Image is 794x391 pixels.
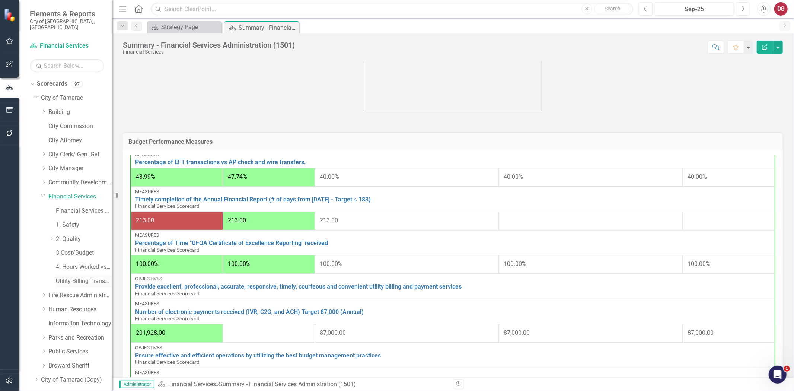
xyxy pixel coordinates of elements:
[135,352,771,359] a: Ensure effective and efficient operations by utilizing the best budget management practices
[594,4,631,14] button: Search
[688,260,710,267] span: 100.00%
[320,173,339,180] span: 40.00%
[48,320,112,328] a: Information Technology
[135,345,771,350] div: Objectives
[123,49,295,55] div: Financial Services
[655,2,734,16] button: Sep-25
[605,6,621,12] span: Search
[48,136,112,145] a: City Attorney
[56,263,112,271] a: 4. Hours Worked vs Available hours
[48,305,112,314] a: Human Resources
[135,159,771,166] a: Percentage of EFT transactions vs AP check and wire transfers.
[320,217,338,224] span: 213.00
[131,230,775,255] td: Double-Click to Edit Right Click for Context Menu
[136,173,155,180] span: 48.99%
[239,23,297,32] div: Summary - Financial Services Administration (1501)
[504,173,523,180] span: 40.00%
[48,291,112,300] a: Fire Rescue Administration
[41,376,112,384] a: City of Tamarac (Copy)
[131,274,775,299] td: Double-Click to Edit Right Click for Context Menu
[168,381,216,388] a: Financial Services
[56,277,112,286] a: Utility Billing Transactional Survey
[504,260,526,267] span: 100.00%
[119,381,154,388] span: Administrator
[136,217,154,224] span: 213.00
[135,359,200,365] span: Financial Services Scorecard
[136,329,165,336] span: 201,928.00
[48,122,112,131] a: City Commission
[688,329,714,336] span: 87,000.00
[135,301,771,306] div: Measures
[228,260,251,267] span: 100.00%
[135,233,771,238] div: Measures
[688,173,707,180] span: 40.00%
[320,329,346,336] span: 87,000.00
[41,94,112,102] a: City of Tamarac
[136,260,159,267] span: 100.00%
[135,283,771,290] a: Provide excellent, professional, accurate, responsive, timely, courteous and convenient utility b...
[56,207,112,215] a: Financial Services Scorecard
[56,235,112,244] a: 2. Quality
[131,343,775,368] td: Double-Click to Edit Right Click for Context Menu
[135,290,200,296] span: Financial Services Scorecard
[135,276,771,282] div: Objectives
[161,22,220,32] div: Strategy Page
[131,368,775,386] td: Double-Click to Edit Right Click for Context Menu
[228,217,246,224] span: 213.00
[769,366,787,384] iframe: Intercom live chat
[320,260,342,267] span: 100.00%
[135,240,771,247] a: Percentage of Time "GFOA Certificate of Excellence Reporting" received
[131,149,775,168] td: Double-Click to Edit Right Click for Context Menu
[56,221,112,229] a: 1. Safety
[48,334,112,342] a: Parks and Recreation
[135,203,200,209] span: Financial Services Scorecard
[48,150,112,159] a: City Clerk/ Gen. Gvt
[135,247,200,253] span: Financial Services Scorecard
[4,8,17,21] img: ClearPoint Strategy
[30,42,104,50] a: Financial Services
[504,329,530,336] span: 87,000.00
[774,2,788,16] button: DG
[657,5,731,14] div: Sep-25
[30,59,104,72] input: Search Below...
[135,309,771,315] a: Number of electronic payments received (IVR, C2G, and ACH) Target 87,000 (Annual)
[123,41,295,49] div: Summary - Financial Services Administration (1501)
[48,347,112,356] a: Public Services
[158,380,447,389] div: »
[135,370,771,375] div: Measures
[135,189,771,194] div: Measures
[37,80,67,88] a: Scorecards
[128,139,777,145] h3: Budget Performance Measures
[30,18,104,31] small: City of [GEOGRAPHIC_DATA], [GEOGRAPHIC_DATA]
[71,81,83,87] div: 97
[135,315,200,321] span: Financial Services Scorecard
[48,193,112,201] a: Financial Services
[48,108,112,117] a: Building
[151,3,633,16] input: Search ClearPoint...
[149,22,220,32] a: Strategy Page
[131,299,775,324] td: Double-Click to Edit Right Click for Context Menu
[48,362,112,370] a: Broward Sheriff
[135,196,771,203] a: Timely completion of the Annual Financial Report (# of days from [DATE] - Target ≤ 183)
[219,381,356,388] div: Summary - Financial Services Administration (1501)
[56,249,112,257] a: 3.Cost/Budget
[30,9,104,18] span: Elements & Reports
[228,173,247,180] span: 47.74%
[48,164,112,173] a: City Manager
[131,187,775,212] td: Double-Click to Edit Right Click for Context Menu
[48,178,112,187] a: Community Development
[784,366,790,372] span: 1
